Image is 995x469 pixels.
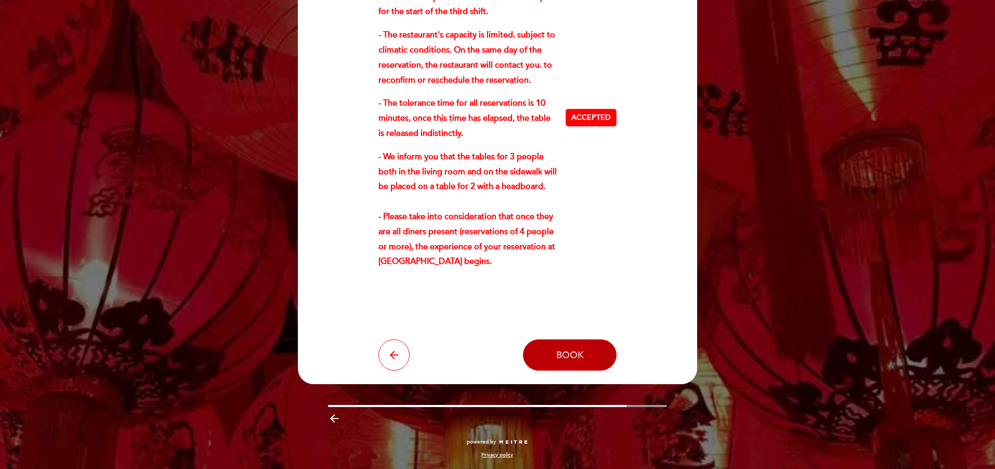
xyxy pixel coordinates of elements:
button: arrow_back [378,339,410,371]
p: - The restaurant's capacity is limited. subject to climatic conditions. On the same day of the re... [378,28,558,87]
span: Accepted [571,112,611,123]
a: Privacy policy [481,451,513,459]
p: - The tolerance time for all reservations is 10 minutes, once this time has elapsed, the table is... [378,96,558,141]
button: Accepted [566,109,617,126]
i: arrow_back [388,349,400,361]
a: powered by [467,438,528,446]
span: Book [556,349,584,361]
img: MEITRE [499,440,528,445]
button: Book [523,339,617,371]
i: arrow_backward [328,412,341,425]
p: - We inform you that the tables for 3 people both in the living room and on the sidewalk will be ... [378,149,558,314]
span: powered by [467,438,496,446]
